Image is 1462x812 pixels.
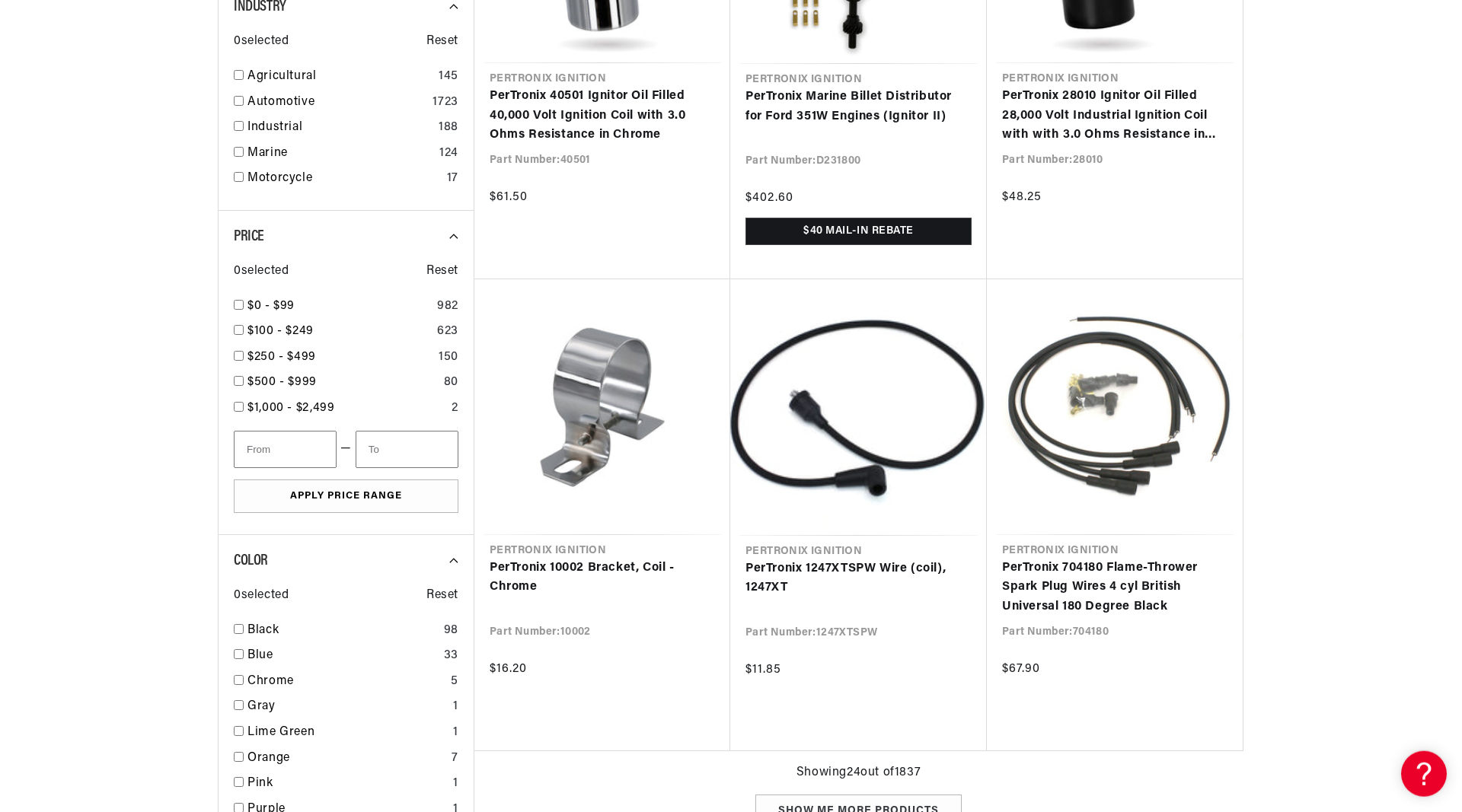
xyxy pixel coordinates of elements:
a: Agricultural [247,67,433,87]
div: 7 [452,749,458,769]
div: 33 [444,646,458,666]
a: Blue [247,646,438,666]
a: Automotive [247,93,426,113]
a: Industrial [247,118,433,138]
span: Reset [426,32,458,52]
a: Marine [247,144,433,164]
div: 145 [439,67,458,87]
span: $250 - $499 [247,351,316,363]
span: Reset [426,586,458,606]
div: 98 [444,621,458,641]
a: PerTronix 10002 Bracket, Coil - Chrome [490,559,715,597]
div: 1723 [433,93,458,113]
div: 1 [453,774,458,794]
a: Chrome [247,672,445,692]
a: Black [247,621,438,641]
a: PerTronix 1247XTSPW Wire (coil), 1247XT [745,559,972,598]
a: PerTronix 40501 Ignitor Oil Filled 40,000 Volt Ignition Coil with 3.0 Ohms Resistance in Chrome [490,87,715,145]
span: $500 - $999 [247,376,317,388]
div: 80 [444,373,458,393]
div: 2 [452,399,458,419]
a: Motorcycle [247,169,441,189]
input: From [234,431,337,468]
span: 0 selected [234,586,289,606]
div: 1 [453,723,458,743]
a: PerTronix Marine Billet Distributor for Ford 351W Engines (Ignitor II) [745,88,972,126]
a: Orange [247,749,445,769]
input: To [356,431,458,468]
span: Color [234,553,268,568]
div: 188 [439,118,458,138]
a: Pink [247,774,447,794]
span: Price [234,229,264,244]
span: $100 - $249 [247,325,314,337]
button: Apply Price Range [234,479,458,514]
div: 5 [451,672,458,692]
span: $0 - $99 [247,300,295,312]
div: 623 [437,322,458,342]
a: PerTronix 28010 Ignitor Oil Filled 28,000 Volt Industrial Ignition Coil with with 3.0 Ohms Resist... [1002,87,1227,145]
div: 982 [437,297,458,317]
div: 17 [447,169,458,189]
span: — [340,439,352,459]
span: $1,000 - $2,499 [247,402,335,414]
div: 124 [439,144,458,164]
span: Reset [426,262,458,282]
a: Lime Green [247,723,447,743]
span: 0 selected [234,32,289,52]
span: Showing 24 out of 1837 [796,763,921,783]
span: 0 selected [234,262,289,282]
div: 150 [439,348,458,368]
a: PerTronix 704180 Flame-Thrower Spark Plug Wires 4 cyl British Universal 180 Degree Black [1002,559,1227,617]
a: Gray [247,697,447,717]
div: 1 [453,697,458,717]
